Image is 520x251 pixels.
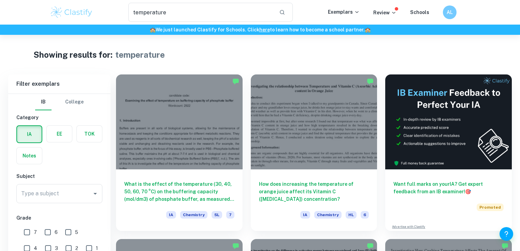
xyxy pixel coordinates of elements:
img: Marked [232,78,239,85]
button: IB [35,94,52,110]
button: EE [47,126,72,142]
img: Marked [367,242,374,249]
span: 6 [55,228,58,236]
span: Chemistry [314,211,342,219]
span: IA [300,211,310,219]
p: Review [373,9,396,16]
span: 7 [34,228,37,236]
span: HL [346,211,357,219]
a: Want full marks on yourIA? Get expert feedback from an IB examiner!PromotedAdvertise with Clastify [385,74,512,231]
h6: How does increasing the temperature of orange juice affect its Vitamin C ([MEDICAL_DATA]) concent... [259,180,369,203]
img: Marked [367,78,374,85]
h6: AL [446,9,454,16]
span: Promoted [477,204,504,211]
span: 5 [75,228,78,236]
button: Open [90,189,100,198]
h6: We just launched Clastify for Schools. Click to learn how to become a school partner. [1,26,519,33]
h6: Category [16,114,102,121]
p: Exemplars [328,8,360,16]
img: Clastify logo [50,5,93,19]
h6: Subject [16,172,102,180]
h1: Showing results for: [33,48,113,61]
button: Notes [17,148,42,164]
span: 🎯 [465,189,471,194]
span: 🏫 [365,27,371,32]
a: here [259,27,270,32]
span: Chemistry [180,211,207,219]
span: SL [212,211,222,219]
a: What is the effect of the temperature (30, 40, 50, 60, 70 °C) on the buffering capacity (mol/dm3)... [116,74,243,231]
button: College [65,94,84,110]
a: Advertise with Clastify [392,224,425,229]
a: How does increasing the temperature of orange juice affect its Vitamin C ([MEDICAL_DATA]) concent... [251,74,377,231]
span: 🏫 [150,27,156,32]
button: Help and Feedback [500,227,513,241]
button: AL [443,5,457,19]
h6: Filter exemplars [8,74,111,94]
a: Schools [410,10,429,15]
img: Marked [502,242,508,249]
h6: What is the effect of the temperature (30, 40, 50, 60, 70 °C) on the buffering capacity (mol/dm3)... [124,180,234,203]
img: Marked [232,242,239,249]
h6: Grade [16,214,102,222]
button: IA [17,126,42,142]
input: Search for any exemplars... [128,3,274,22]
div: Filter type choice [35,94,84,110]
span: 7 [226,211,234,219]
span: 6 [361,211,369,219]
img: Thumbnail [385,74,512,169]
button: TOK [77,126,102,142]
h6: Want full marks on your IA ? Get expert feedback from an IB examiner! [393,180,504,195]
span: IA [166,211,176,219]
h1: temperature [115,48,165,61]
